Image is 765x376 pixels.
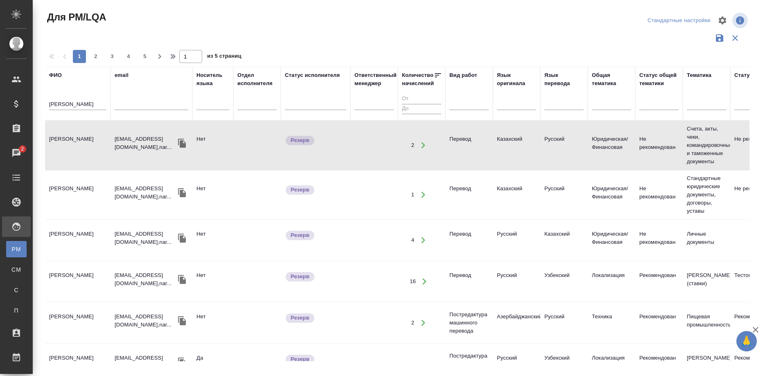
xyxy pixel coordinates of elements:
button: Открыть работы [415,137,431,154]
div: Статус исполнителя [285,71,340,79]
span: Для PM/LQA [45,11,106,24]
a: С [6,282,27,298]
div: 2 [411,319,414,327]
td: Юридическая/Финансовая [588,180,635,209]
td: Перевод [445,267,493,296]
td: Нет [192,267,233,296]
td: Русский [540,308,588,337]
div: Язык перевода [544,71,584,88]
p: [EMAIL_ADDRESS][DOMAIN_NAME],nar... [115,185,176,201]
span: П [10,306,23,315]
div: На крайний случай: тут высокое качество, но есть другие проблемы [285,135,346,146]
span: 2 [16,145,29,153]
button: Скопировать [176,187,188,199]
div: На крайний случай: тут высокое качество, но есть другие проблемы [285,271,346,282]
div: Общая тематика [592,71,631,88]
button: Скопировать [176,315,188,327]
div: Тематика [687,71,711,79]
div: 1 [411,191,414,199]
td: [PERSON_NAME] (ставки) [683,267,730,296]
p: Резерв [291,355,309,363]
td: Пищевая промышленность [683,308,730,337]
td: Не рекомендован [635,180,683,209]
td: Счета, акты, чеки, командировочные и таможенные документы [683,121,730,170]
div: На крайний случай: тут высокое качество, но есть другие проблемы [285,354,346,365]
td: Перевод [445,180,493,209]
p: [EMAIL_ADDRESS][DOMAIN_NAME],nar... [115,313,176,329]
td: Перевод [445,226,493,254]
td: Казахский [493,131,540,160]
td: Русский [493,267,540,296]
td: Личные документы [683,226,730,254]
p: Резерв [291,186,309,194]
td: [PERSON_NAME] [45,131,111,160]
div: 1 [411,360,414,368]
button: Скопировать [176,137,188,149]
p: Резерв [291,314,309,322]
td: Казахский [540,226,588,254]
button: 🙏 [736,331,757,351]
div: На крайний случай: тут высокое качество, но есть другие проблемы [285,230,346,241]
button: 2 [89,50,102,63]
a: PM [6,241,27,257]
td: Нет [192,308,233,337]
td: Юридическая/Финансовая [588,226,635,254]
span: 🙏 [740,333,754,350]
td: Русский [493,226,540,254]
td: [PERSON_NAME] [45,308,111,337]
td: Перевод [445,131,493,160]
td: [PERSON_NAME] [45,226,111,254]
button: Открыть работы [415,315,431,331]
td: [PERSON_NAME] [45,180,111,209]
div: На крайний случай: тут высокое качество, но есть другие проблемы [285,185,346,196]
button: Скопировать [176,356,188,368]
td: Нет [192,226,233,254]
div: 2 [411,141,414,149]
td: Не рекомендован [635,226,683,254]
span: Настроить таблицу [713,11,732,30]
td: Узбекский [540,267,588,296]
span: 3 [106,52,119,61]
div: split button [645,14,713,27]
span: PM [10,245,23,253]
button: Сбросить фильтры [727,30,743,46]
span: Посмотреть информацию [732,13,749,28]
p: Резерв [291,272,309,281]
div: На крайний случай: тут высокое качество, но есть другие проблемы [285,313,346,324]
button: Открыть работы [415,356,431,373]
td: Казахский [493,180,540,209]
div: 16 [410,277,416,286]
p: [EMAIL_ADDRESS][DOMAIN_NAME],nar... [115,354,176,370]
p: [EMAIL_ADDRESS][DOMAIN_NAME],nar... [115,271,176,288]
td: Рекомендован [635,308,683,337]
p: [EMAIL_ADDRESS][DOMAIN_NAME],nar... [115,230,176,246]
a: CM [6,261,27,278]
span: 2 [89,52,102,61]
td: Азербайджанский [493,308,540,337]
td: Стандартные юридические документы, договоры, уставы [683,170,730,219]
span: С [10,286,23,294]
p: Резерв [291,231,309,239]
div: Количество начислений [402,71,434,88]
td: Нет [192,131,233,160]
td: Юридическая/Финансовая [588,131,635,160]
p: [EMAIL_ADDRESS][DOMAIN_NAME],nar... [115,135,176,151]
p: Резерв [291,136,309,144]
td: [PERSON_NAME] [45,267,111,296]
button: Скопировать [176,273,188,286]
td: Нет [192,180,233,209]
a: 2 [2,143,31,163]
td: Локализация [588,267,635,296]
button: 4 [122,50,135,63]
div: Статус общей тематики [639,71,679,88]
span: 4 [122,52,135,61]
div: 4 [411,236,414,244]
span: 5 [138,52,151,61]
td: Русский [540,180,588,209]
button: Сохранить фильтры [712,30,727,46]
button: 3 [106,50,119,63]
button: 5 [138,50,151,63]
div: Язык оригинала [497,71,536,88]
span: CM [10,266,23,274]
div: ФИО [49,71,62,79]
